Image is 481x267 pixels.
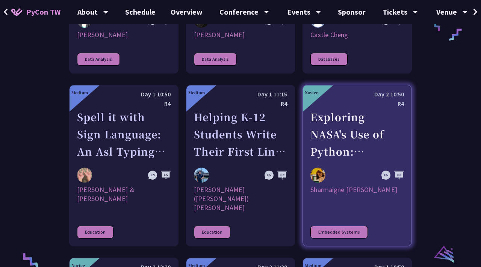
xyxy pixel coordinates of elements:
[77,53,120,66] div: Data Analysis
[310,99,404,108] div: R4
[194,185,287,212] div: [PERSON_NAME] ([PERSON_NAME]) [PERSON_NAME]
[186,85,295,246] a: Medium Day 1 11:15 R4 Helping K-12 Students Write Their First Line of Python: Building a Game-Bas...
[77,108,171,160] div: Spell it with Sign Language: An Asl Typing Game with MediaPipe
[194,226,230,238] div: Education
[11,8,23,16] img: Home icon of PyCon TW 2025
[310,90,404,99] div: Day 2 10:50
[194,168,209,183] img: Chieh-Hung (Jeff) Cheng
[310,168,325,183] img: Sharmaigne Angelie Mabano
[310,30,404,39] div: Castle Cheng
[77,99,171,108] div: R4
[310,185,404,212] div: Sharmaigne [PERSON_NAME]
[194,90,287,99] div: Day 1 11:15
[194,108,287,160] div: Helping K-12 Students Write Their First Line of Python: Building a Game-Based Learning Platform w...
[71,90,88,95] div: Medium
[26,6,61,18] span: PyCon TW
[4,3,68,21] a: PyCon TW
[77,90,171,99] div: Day 1 10:50
[310,108,404,160] div: Exploring NASA's Use of Python: Applications in Space Research and Data Analysis
[310,226,368,238] div: Embedded Systems
[194,99,287,108] div: R4
[69,85,178,246] a: Medium Day 1 10:50 R4 Spell it with Sign Language: An Asl Typing Game with MediaPipe Megan & Etha...
[77,185,171,212] div: [PERSON_NAME] & [PERSON_NAME]
[194,30,287,39] div: [PERSON_NAME]
[77,168,92,183] img: Megan & Ethan
[188,90,205,95] div: Medium
[310,53,348,66] div: Databases
[305,90,318,95] div: Novice
[194,53,237,66] div: Data Analysis
[77,226,113,238] div: Education
[303,85,412,246] a: Novice Day 2 10:50 R4 Exploring NASA's Use of Python: Applications in Space Research and Data Ana...
[77,30,171,39] div: [PERSON_NAME]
